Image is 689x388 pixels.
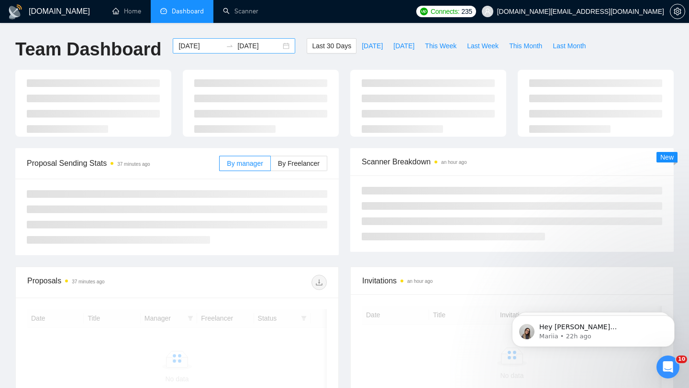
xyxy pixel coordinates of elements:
input: End date [237,41,281,51]
p: Message from Mariia, sent 22h ago [42,37,165,45]
a: homeHome [112,7,141,15]
time: an hour ago [441,160,467,165]
button: Last Week [462,38,504,54]
span: [DATE] [362,41,383,51]
button: Last Month [547,38,591,54]
input: Start date [178,41,222,51]
img: logo [8,4,23,20]
div: Proposals [27,275,177,290]
time: 37 minutes ago [117,162,150,167]
iframe: Intercom notifications message [498,295,689,362]
span: user [484,8,491,15]
button: [DATE] [388,38,420,54]
img: upwork-logo.png [420,8,428,15]
time: an hour ago [407,279,433,284]
span: Hey [PERSON_NAME][EMAIL_ADDRESS][DOMAIN_NAME], Looks like your Upwork agency FutureSells ran out ... [42,28,164,168]
time: 37 minutes ago [72,279,104,284]
a: setting [670,8,685,15]
span: 235 [461,6,472,17]
h1: Team Dashboard [15,38,161,61]
button: setting [670,4,685,19]
span: 10 [676,356,687,363]
span: This Week [425,41,456,51]
span: setting [670,8,685,15]
span: This Month [509,41,542,51]
span: to [226,42,233,50]
span: By Freelancer [278,160,320,167]
iframe: Intercom live chat [656,356,679,378]
span: Scanner Breakdown [362,156,662,168]
span: Dashboard [172,7,204,15]
span: swap-right [226,42,233,50]
span: Invitations [362,275,662,287]
button: This Week [420,38,462,54]
button: Last 30 Days [307,38,356,54]
button: [DATE] [356,38,388,54]
span: Last 30 Days [312,41,351,51]
span: New [660,153,674,161]
span: Last Month [553,41,586,51]
span: [DATE] [393,41,414,51]
a: searchScanner [223,7,258,15]
span: dashboard [160,8,167,14]
span: Last Week [467,41,499,51]
span: Proposal Sending Stats [27,157,219,169]
span: By manager [227,160,263,167]
span: Connects: [431,6,459,17]
button: This Month [504,38,547,54]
